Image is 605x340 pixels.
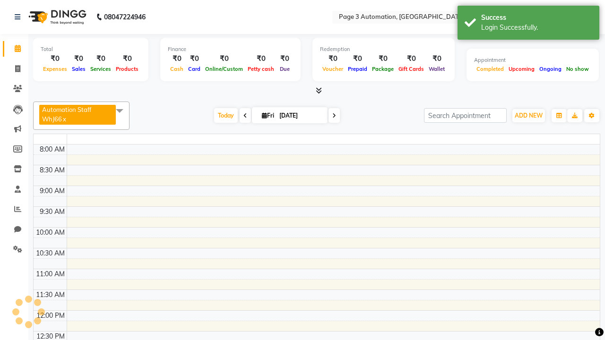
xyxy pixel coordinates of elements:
span: Sales [69,66,88,72]
button: ADD NEW [512,109,545,122]
input: 2025-10-03 [277,109,324,123]
div: Appointment [474,56,591,64]
div: ₹0 [41,53,69,64]
div: ₹0 [113,53,141,64]
span: No show [564,66,591,72]
span: Automation Staff WhJ66 [42,106,91,123]
span: Gift Cards [396,66,426,72]
span: Expenses [41,66,69,72]
div: ₹0 [346,53,370,64]
span: Products [113,66,141,72]
span: Voucher [320,66,346,72]
span: Wallet [426,66,447,72]
span: Ongoing [537,66,564,72]
div: 10:30 AM [34,248,67,258]
div: ₹0 [186,53,203,64]
div: ₹0 [245,53,277,64]
span: Package [370,66,396,72]
span: Upcoming [506,66,537,72]
div: ₹0 [320,53,346,64]
div: Login Successfully. [481,23,592,33]
div: ₹0 [277,53,293,64]
span: Card [186,66,203,72]
a: x [62,115,66,123]
div: ₹0 [370,53,396,64]
span: Online/Custom [203,66,245,72]
b: 08047224946 [104,4,146,30]
div: 9:00 AM [38,186,67,196]
span: Due [277,66,292,72]
div: ₹0 [396,53,426,64]
div: 9:30 AM [38,207,67,217]
div: ₹0 [426,53,447,64]
div: 10:00 AM [34,228,67,238]
div: 12:00 PM [35,311,67,321]
div: ₹0 [69,53,88,64]
span: Today [214,108,238,123]
div: 11:30 AM [34,290,67,300]
div: 8:30 AM [38,165,67,175]
div: 11:00 AM [34,269,67,279]
span: Services [88,66,113,72]
span: Prepaid [346,66,370,72]
span: Petty cash [245,66,277,72]
div: Finance [168,45,293,53]
div: 8:00 AM [38,144,67,154]
span: Fri [259,112,277,119]
input: Search Appointment [424,108,507,123]
div: Total [41,45,141,53]
div: Success [481,13,592,23]
div: ₹0 [88,53,113,64]
span: Completed [474,66,506,72]
div: Redemption [320,45,447,53]
div: ₹0 [168,53,186,64]
span: ADD NEW [515,112,543,119]
div: ₹0 [203,53,245,64]
span: Cash [168,66,186,72]
img: logo [24,4,89,30]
